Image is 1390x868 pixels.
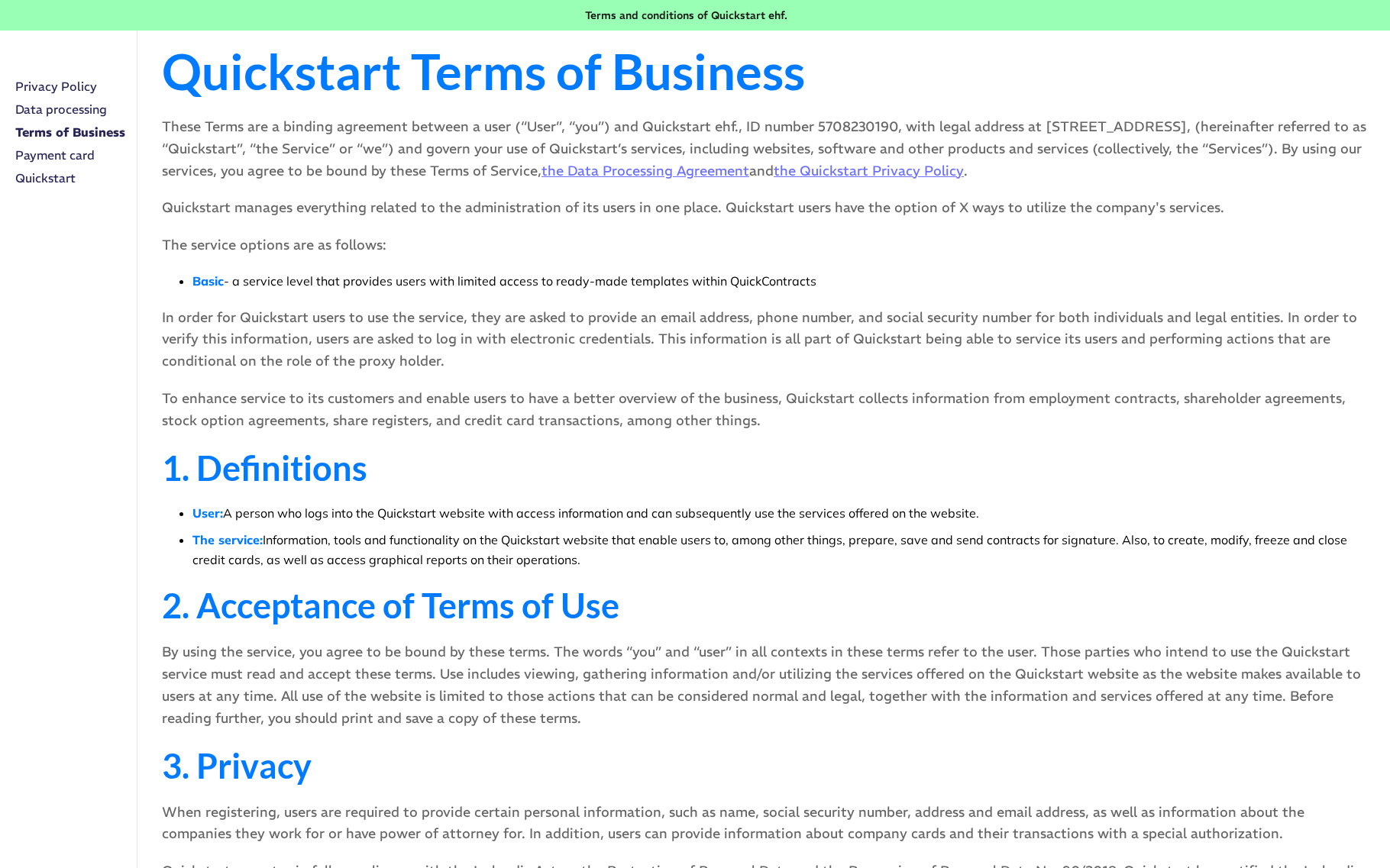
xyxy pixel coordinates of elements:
a: Quickstart [15,166,137,189]
font: In order for Quickstart users to use the service, they are asked to provide an email address, pho... [162,308,1357,370]
font: By using the service, you agree to be bound by these terms. The words “you” and “user” in all con... [162,643,1361,726]
font: Information, tools and functionality on the Quickstart website that enable users to, among other ... [192,532,1347,567]
font: When registering, users are required to provide certain personal information, such as name, socia... [162,803,1304,843]
font: 1. Definitions [162,447,367,489]
font: These Terms are a binding agreement between a user (“User”, “you”) and Quickstart ehf., ID number... [162,118,1366,179]
font: The service options are as follows: [162,236,386,253]
font: The service: [192,532,263,547]
font: Terms and conditions of Quickstart ehf. [585,8,787,22]
font: - a service level that provides users with limited access to ready-made templates within QuickCon... [224,273,816,289]
font: Payment card [15,147,95,163]
font: Data processing [15,102,107,117]
a: Privacy Policy [15,75,137,98]
font: Quickstart [15,170,76,186]
font: Terms of Business [15,124,125,140]
font: User: [192,505,223,521]
a: Payment card [15,144,137,166]
font: 2. Acceptance of Terms of Use [162,585,619,626]
font: and [749,162,774,179]
a: the Data Processing Agreement [541,162,749,179]
font: Privacy Policy [15,79,97,94]
a: the Quickstart Privacy Policy [774,162,964,179]
a: Data processing [15,98,137,121]
a: Terms of Business [15,121,137,144]
font: . [964,162,968,179]
font: 3. Privacy [162,745,312,786]
font: Basic [192,273,224,289]
font: Quickstart manages everything related to the administration of its users in one place. Quickstart... [162,198,1224,216]
font: A person who logs into the Quickstart website with access information and can subsequently use th... [223,505,979,521]
font: To enhance service to its customers and enable users to have a better overview of the business, Q... [162,389,1346,429]
font: Quickstart Terms of Business [162,41,805,101]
